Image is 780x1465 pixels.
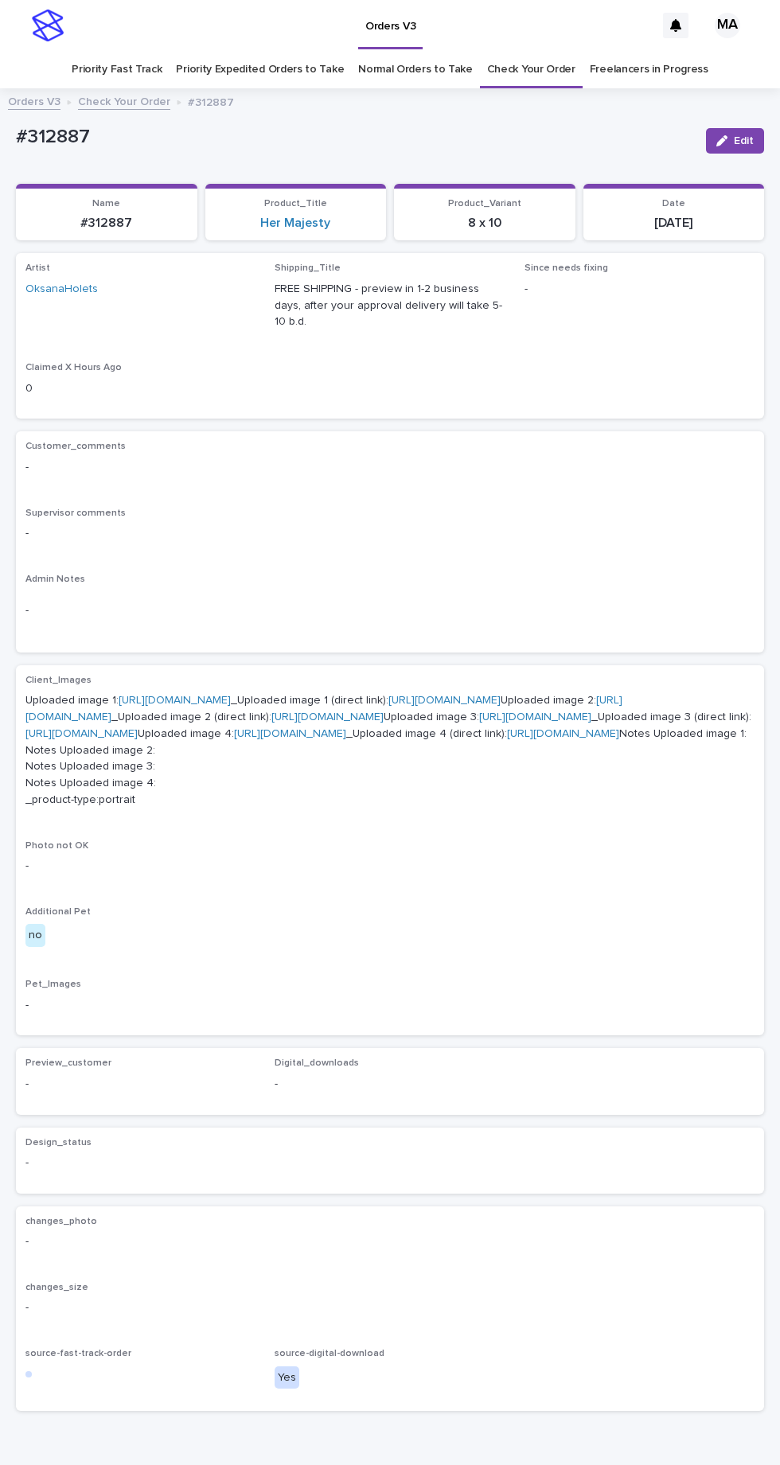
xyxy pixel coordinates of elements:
a: [URL][DOMAIN_NAME] [479,711,591,723]
button: Edit [706,128,764,154]
a: Normal Orders to Take [358,51,473,88]
p: 0 [25,380,255,397]
a: Priority Fast Track [72,51,162,88]
span: Artist [25,263,50,273]
span: Shipping_Title [275,263,341,273]
span: Digital_downloads [275,1058,359,1068]
a: [URL][DOMAIN_NAME] [507,728,619,739]
p: - [25,1299,755,1316]
a: [URL][DOMAIN_NAME] [388,695,501,706]
span: changes_size [25,1283,88,1292]
span: Claimed X Hours Ago [25,363,122,372]
p: - [25,1076,255,1093]
span: Edit [734,135,754,146]
a: Her Majesty [260,216,330,231]
span: Preview_customer [25,1058,111,1068]
div: no [25,924,45,947]
a: Priority Expedited Orders to Take [176,51,344,88]
span: Design_status [25,1138,92,1147]
p: - [25,459,755,476]
span: source-digital-download [275,1349,384,1358]
a: OksanaHolets [25,281,98,298]
a: [URL][DOMAIN_NAME] [234,728,346,739]
a: [URL][DOMAIN_NAME] [119,695,231,706]
span: Photo not OK [25,841,88,851]
p: #312887 [16,126,693,149]
p: Uploaded image 1: _Uploaded image 1 (direct link): Uploaded image 2: _Uploaded image 2 (direct li... [25,692,755,808]
span: Customer_comments [25,442,126,451]
p: FREE SHIPPING - preview in 1-2 business days, after your approval delivery will take 5-10 b.d. [275,281,505,330]
p: - [275,1076,505,1093]
span: changes_photo [25,1217,97,1226]
a: Freelancers in Progress [590,51,708,88]
p: 8 x 10 [404,216,566,231]
img: stacker-logo-s-only.png [32,10,64,41]
span: Name [92,199,120,208]
p: - [25,858,755,875]
span: Product_Variant [448,199,521,208]
p: - [25,997,755,1014]
p: - [25,525,755,542]
p: - [25,602,755,619]
a: Check Your Order [78,92,170,110]
span: Supervisor comments [25,508,126,518]
a: [URL][DOMAIN_NAME] [271,711,384,723]
span: Client_Images [25,676,92,685]
div: MA [715,13,740,38]
span: Since needs fixing [525,263,608,273]
span: Pet_Images [25,980,81,989]
p: - [525,281,755,298]
span: Admin Notes [25,575,85,584]
p: [DATE] [593,216,755,231]
p: #312887 [188,92,234,110]
span: source-fast-track-order [25,1349,131,1358]
p: - [25,1233,755,1250]
p: #312887 [25,216,188,231]
a: [URL][DOMAIN_NAME] [25,728,138,739]
div: Yes [275,1366,299,1389]
a: Check Your Order [487,51,575,88]
p: - [25,1155,255,1171]
span: Additional Pet [25,907,91,917]
span: Product_Title [264,199,327,208]
span: Date [662,199,685,208]
a: Orders V3 [8,92,60,110]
